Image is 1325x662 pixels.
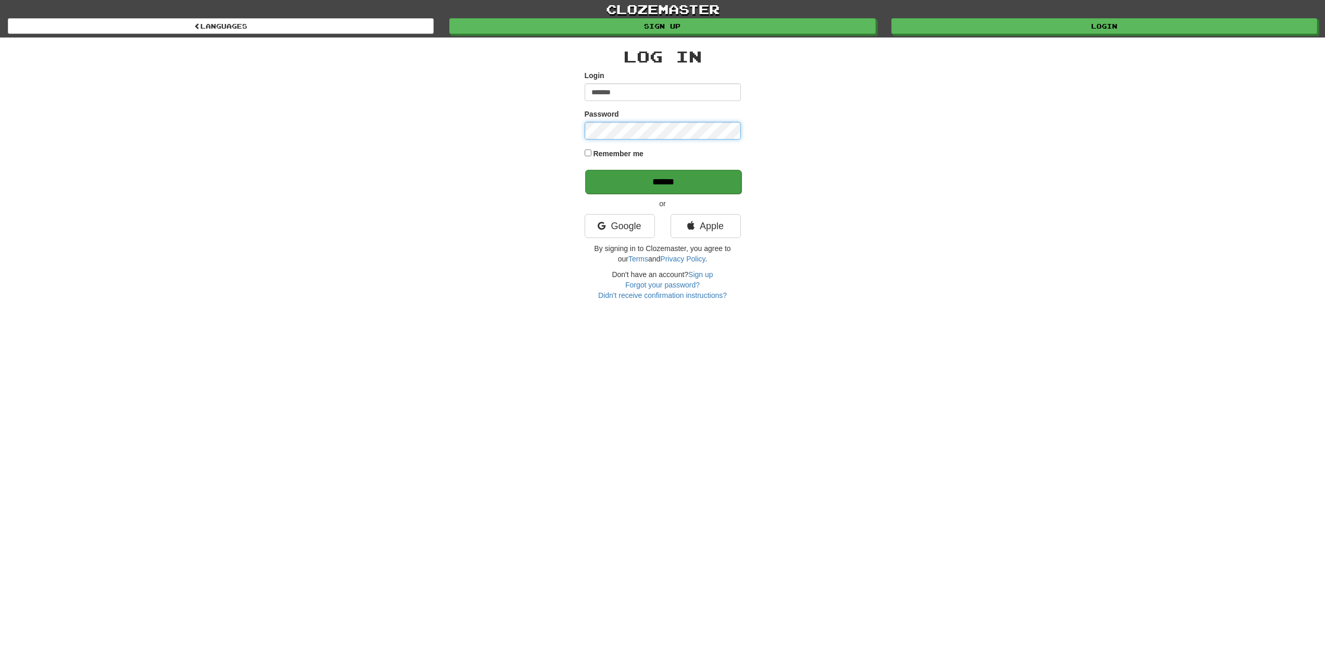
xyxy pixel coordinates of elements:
a: Privacy Policy [660,255,705,263]
p: or [585,198,741,209]
a: Forgot your password? [625,281,700,289]
a: Login [891,18,1317,34]
img: tab_domain_overview_orange.svg [28,60,36,69]
label: Remember me [593,148,643,159]
a: Didn't receive confirmation instructions? [598,291,727,299]
img: tab_keywords_by_traffic_grey.svg [104,60,112,69]
a: Terms [628,255,648,263]
div: Domain Overview [40,61,93,68]
div: Don't have an account? [585,269,741,301]
label: Password [585,109,619,119]
img: website_grey.svg [17,27,25,35]
div: Keywords by Traffic [115,61,175,68]
a: Languages [8,18,434,34]
div: Domain: [DOMAIN_NAME] [27,27,115,35]
h2: Log In [585,48,741,65]
a: Apple [671,214,741,238]
a: Sign up [688,270,713,279]
img: logo_orange.svg [17,17,25,25]
p: By signing in to Clozemaster, you agree to our and . [585,243,741,264]
label: Login [585,70,604,81]
a: Sign up [449,18,875,34]
a: Google [585,214,655,238]
div: v 4.0.25 [29,17,51,25]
